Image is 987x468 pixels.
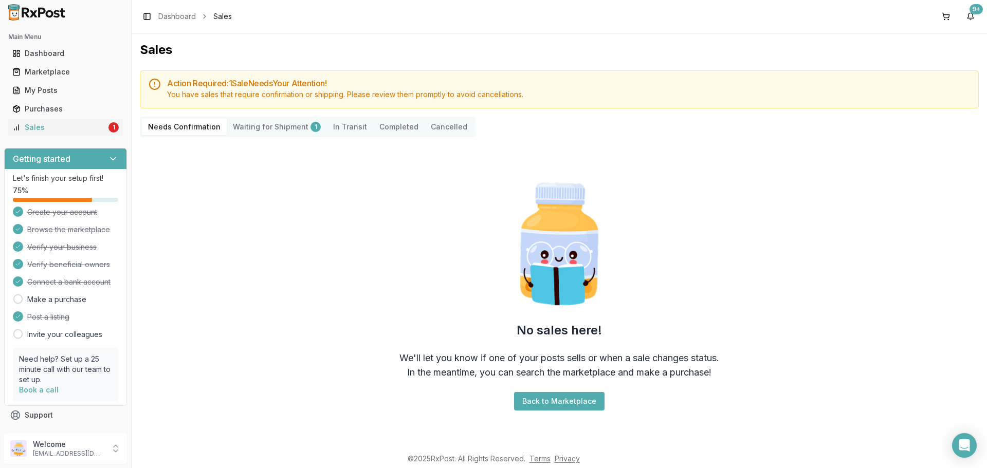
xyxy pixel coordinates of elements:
[27,294,86,305] a: Make a purchase
[213,11,232,22] span: Sales
[4,4,70,21] img: RxPost Logo
[529,454,551,463] a: Terms
[27,277,111,287] span: Connect a bank account
[227,119,327,135] button: Waiting for Shipment
[555,454,580,463] a: Privacy
[27,259,110,270] span: Verify beneficial owners
[10,440,27,457] img: User avatar
[970,4,983,14] div: 9+
[25,428,60,439] span: Feedback
[493,178,625,310] img: Smart Pill Bottle
[13,173,118,183] p: Let's finish your setup first!
[12,48,119,59] div: Dashboard
[514,392,605,410] button: Back to Marketplace
[8,63,123,81] a: Marketplace
[13,153,70,165] h3: Getting started
[27,329,102,340] a: Invite your colleagues
[4,45,127,62] button: Dashboard
[310,122,321,132] div: 1
[4,82,127,99] button: My Posts
[8,100,123,118] a: Purchases
[167,89,970,100] div: You have sales that require confirmation or shipping. Please review them promptly to avoid cancel...
[12,104,119,114] div: Purchases
[8,118,123,137] a: Sales1
[4,101,127,117] button: Purchases
[327,119,373,135] button: In Transit
[12,85,119,96] div: My Posts
[4,64,127,80] button: Marketplace
[33,439,104,450] p: Welcome
[8,44,123,63] a: Dashboard
[108,122,119,133] div: 1
[33,450,104,458] p: [EMAIL_ADDRESS][DOMAIN_NAME]
[952,433,977,458] div: Open Intercom Messenger
[158,11,196,22] a: Dashboard
[4,406,127,424] button: Support
[12,67,119,77] div: Marketplace
[27,312,69,322] span: Post a listing
[8,33,123,41] h2: Main Menu
[13,185,28,196] span: 75 %
[140,42,979,58] h1: Sales
[4,119,127,136] button: Sales1
[12,122,106,133] div: Sales
[373,119,425,135] button: Completed
[19,385,59,394] a: Book a call
[517,322,602,339] h2: No sales here!
[8,81,123,100] a: My Posts
[27,224,110,235] span: Browse the marketplace
[425,119,473,135] button: Cancelled
[167,79,970,87] h5: Action Required: 1 Sale Need s Your Attention!
[962,8,979,25] button: 9+
[399,351,719,365] div: We'll let you know if one of your posts sells or when a sale changes status.
[27,242,97,252] span: Verify your business
[407,365,711,380] div: In the meantime, you can search the marketplace and make a purchase!
[27,207,97,217] span: Create your account
[142,119,227,135] button: Needs Confirmation
[4,424,127,443] button: Feedback
[158,11,232,22] nav: breadcrumb
[19,354,112,385] p: Need help? Set up a 25 minute call with our team to set up.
